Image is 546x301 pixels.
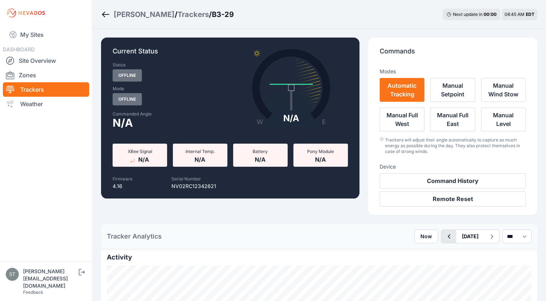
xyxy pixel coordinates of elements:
nav: Breadcrumb [101,5,234,24]
label: Commanded Angle [113,111,226,117]
label: Serial Number [171,176,201,182]
button: Remote Reset [380,191,526,206]
span: Next update in [453,12,482,17]
button: Manual Full West [380,108,424,131]
button: Automatic Tracking [380,78,424,102]
a: Zones [3,68,89,82]
h2: Tracker Analytics [107,231,162,241]
span: Internal Temp. [185,149,215,154]
button: Manual Full East [430,108,475,131]
img: steve@nevados.solar [6,268,19,281]
span: Battery [253,149,268,154]
button: Manual Wind Stow [481,78,526,102]
span: N/A [255,154,266,163]
span: Pony Module [307,149,334,154]
span: DASHBOARD [3,46,35,52]
label: Firmware [113,176,132,182]
button: Manual Level [481,108,526,131]
a: My Sites [3,26,89,43]
label: Status [113,62,126,68]
span: N/A [113,118,133,127]
span: 08:45 AM [504,12,524,17]
div: N/A [283,113,299,124]
a: Weather [3,97,89,111]
p: Current Status [113,46,348,62]
h3: B3-29 [212,9,234,19]
span: N/A [195,154,205,163]
p: 4.16 [113,183,132,190]
img: Nevados [6,7,46,19]
h2: Activity [107,252,532,262]
a: Trackers [3,82,89,97]
span: N/A [138,154,149,163]
span: Offline [113,69,142,82]
p: NV02RC12342621 [171,183,216,190]
span: / [209,9,212,19]
div: [PERSON_NAME][EMAIL_ADDRESS][DOMAIN_NAME] [23,268,77,289]
h3: Modes [380,68,396,75]
div: Trackers will adjust their angle automatically to capture as much energy as possible during the d... [385,137,526,154]
h3: Device [380,163,526,170]
span: EDT [526,12,534,17]
button: Now [414,230,438,243]
button: Manual Setpoint [430,78,475,102]
a: [PERSON_NAME] [114,9,175,19]
a: Feedback [23,289,43,295]
div: 00 : 00 [484,12,497,17]
span: / [175,9,178,19]
a: Trackers [178,9,209,19]
a: Site Overview [3,53,89,68]
button: [DATE] [456,230,484,243]
button: Command History [380,173,526,188]
span: N/A [315,154,326,163]
span: Offline [113,93,142,105]
span: XBee Signal [127,149,152,154]
label: Mode [113,86,124,92]
p: Commands [380,46,526,62]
